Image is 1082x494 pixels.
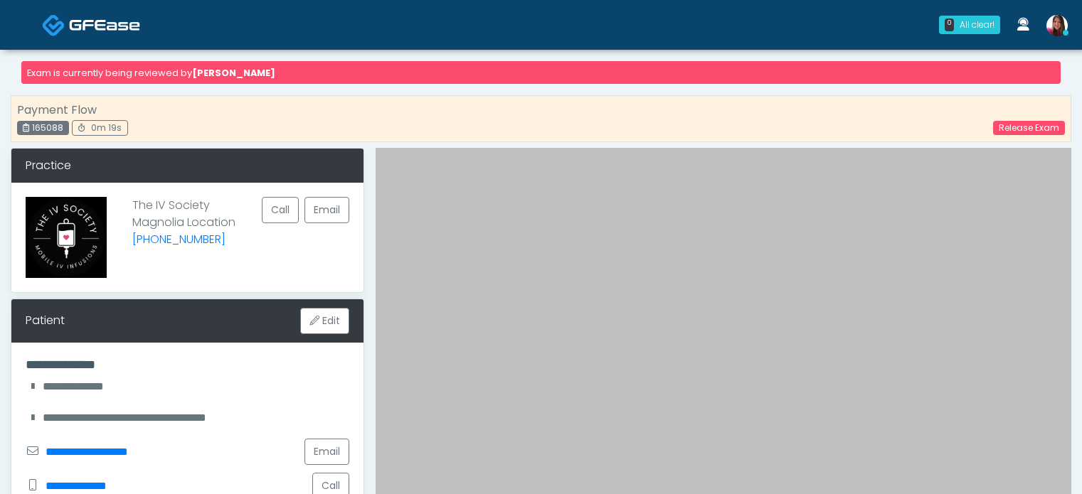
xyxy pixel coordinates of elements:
[27,67,275,79] small: Exam is currently being reviewed by
[132,197,235,267] p: The IV Society Magnolia Location
[91,122,122,134] span: 0m 19s
[132,231,226,247] a: [PHONE_NUMBER]
[11,149,364,183] div: Practice
[993,121,1065,135] a: Release Exam
[1046,15,1068,36] img: Megan McComy
[262,197,299,223] button: Call
[17,121,69,135] div: 165088
[304,197,349,223] a: Email
[304,439,349,465] a: Email
[930,10,1009,40] a: 0 All clear!
[42,1,140,48] a: Docovia
[42,14,65,37] img: Docovia
[300,308,349,334] button: Edit
[26,197,107,278] img: Provider image
[960,18,995,31] div: All clear!
[26,312,65,329] div: Patient
[69,18,140,32] img: Docovia
[192,67,275,79] strong: [PERSON_NAME]
[17,102,97,118] strong: Payment Flow
[945,18,954,31] div: 0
